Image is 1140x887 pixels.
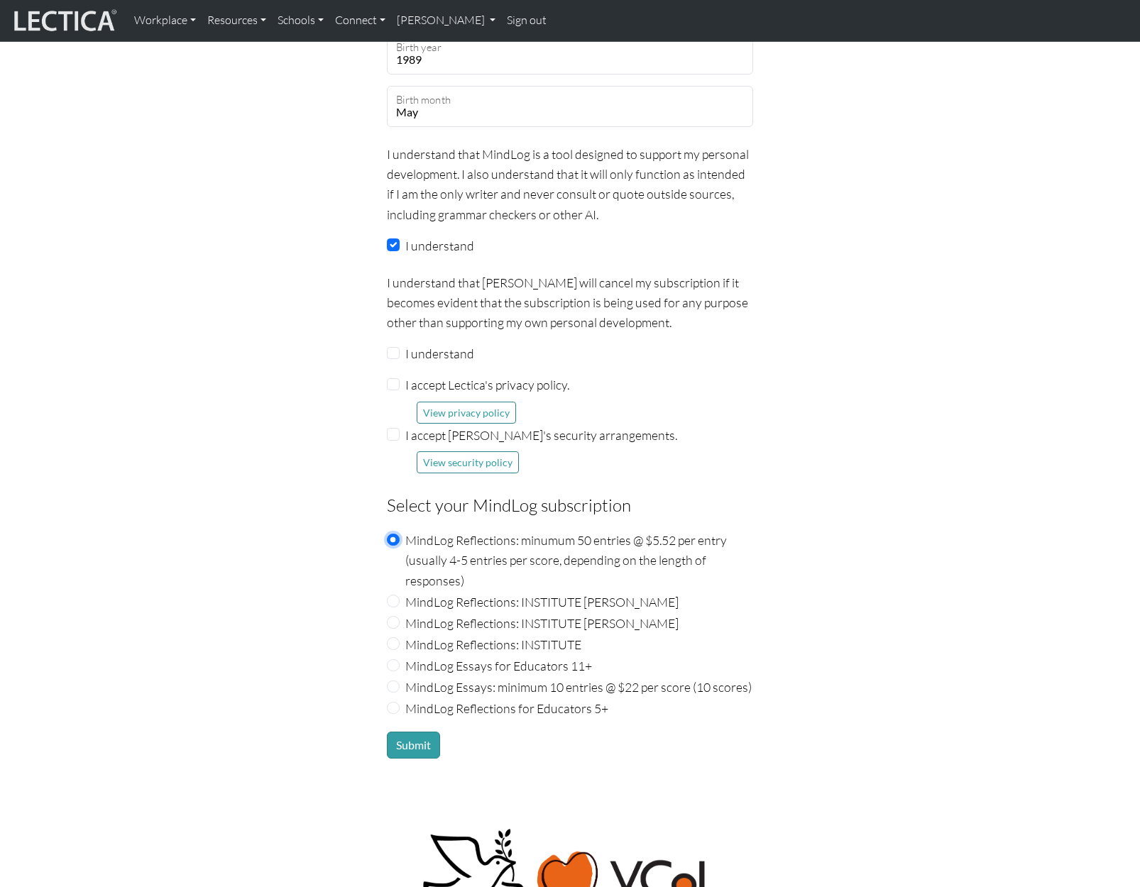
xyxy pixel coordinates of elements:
label: MindLog Reflections: INSTITUTE [PERSON_NAME] [405,613,679,633]
p: I understand that [PERSON_NAME] will cancel my subscription if it becomes evident that the subscr... [387,272,753,332]
label: MindLog Essays: minimum 10 entries @ $22 per score (10 scores) [405,677,752,697]
label: I understand [405,236,474,255]
a: Sign out [501,6,552,35]
button: Submit [387,732,440,759]
a: [PERSON_NAME] [391,6,501,35]
label: MindLog Reflections: minumum 50 entries @ $5.52 per entry (usually 4-5 entries per score, dependi... [405,530,753,590]
label: I accept Lectica's privacy policy. [405,375,569,395]
legend: Select your MindLog subscription [387,492,753,519]
img: lecticalive [11,7,117,34]
a: Connect [329,6,391,35]
label: MindLog Essays for Educators 11+ [405,656,592,676]
label: I accept [PERSON_NAME]'s security arrangements. [405,425,677,445]
label: I understand [405,343,474,363]
a: Resources [202,6,272,35]
button: View privacy policy [417,402,516,424]
label: MindLog Reflections: INSTITUTE [405,634,581,654]
button: View security policy [417,451,519,473]
label: MindLog Reflections: INSTITUTE [PERSON_NAME] [405,592,679,612]
a: Workplace [128,6,202,35]
label: MindLog Reflections for Educators 5+ [405,698,608,718]
a: Schools [272,6,329,35]
p: I understand that MindLog is a tool designed to support my personal development. I also understan... [387,144,753,224]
